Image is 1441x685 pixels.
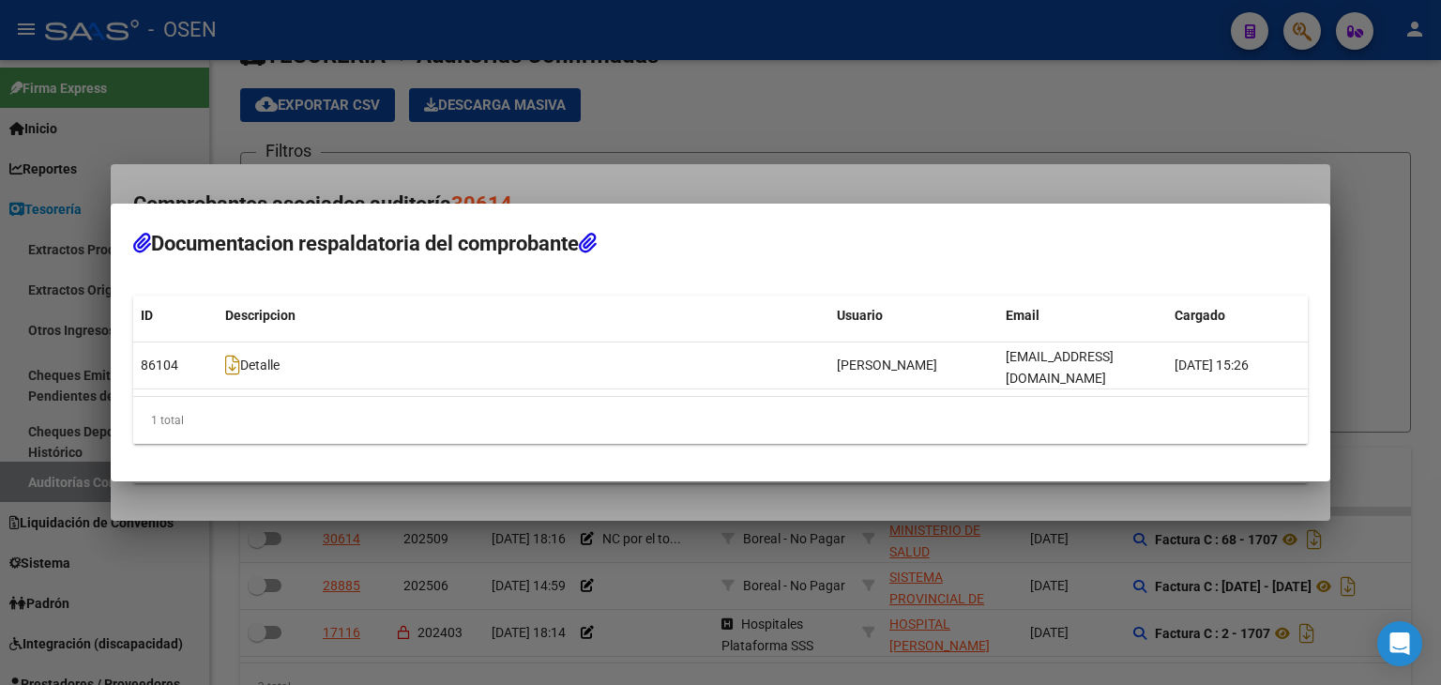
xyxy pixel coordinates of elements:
datatable-header-cell: Email [998,296,1167,336]
span: 86104 [141,358,178,373]
span: Descripcion [225,308,296,323]
span: Detalle [225,358,280,373]
span: [PERSON_NAME] [837,358,937,373]
datatable-header-cell: Descripcion [218,296,829,336]
div: 1 total [133,397,1308,444]
span: ID [141,308,153,323]
span: [DATE] 15:26 [1175,358,1249,373]
h2: Documentacion respaldatoria del comprobante [133,226,1308,262]
span: [EMAIL_ADDRESS][DOMAIN_NAME] [1006,349,1114,386]
datatable-header-cell: Cargado [1167,296,1308,336]
span: Cargado [1175,308,1225,323]
div: Open Intercom Messenger [1377,621,1422,666]
datatable-header-cell: Usuario [829,296,998,336]
span: Email [1006,308,1039,323]
span: Usuario [837,308,883,323]
datatable-header-cell: ID [133,296,218,336]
